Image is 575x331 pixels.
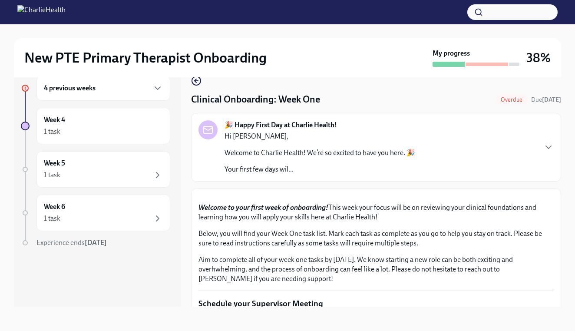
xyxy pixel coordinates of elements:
[542,96,561,103] strong: [DATE]
[198,255,554,284] p: Aim to complete all of your week one tasks by [DATE]. We know starting a new role can be both exc...
[44,115,65,125] h6: Week 4
[44,159,65,168] h6: Week 5
[44,214,60,223] div: 1 task
[225,148,415,158] p: Welcome to Charlie Health! We’re so excited to have you here. 🎉
[496,96,528,103] span: Overdue
[44,83,96,93] h6: 4 previous weeks
[225,165,415,174] p: Your first few days wil...
[191,93,320,106] h4: Clinical Onboarding: Week One
[21,195,170,231] a: Week 61 task
[36,76,170,101] div: 4 previous weeks
[36,238,107,247] span: Experience ends
[21,151,170,188] a: Week 51 task
[198,203,328,212] strong: Welcome to your first week of onboarding!
[225,132,415,141] p: Hi [PERSON_NAME],
[85,238,107,247] strong: [DATE]
[44,202,65,212] h6: Week 6
[44,170,60,180] div: 1 task
[531,96,561,104] span: September 20th, 2025 09:00
[433,49,470,58] strong: My progress
[21,108,170,144] a: Week 41 task
[198,229,554,248] p: Below, you will find your Week One task list. Mark each task as complete as you go to help you st...
[526,50,551,66] h3: 38%
[17,5,66,19] img: CharlieHealth
[531,96,561,103] span: Due
[225,120,337,130] strong: 🎉 Happy First Day at Charlie Health!
[198,203,554,222] p: This week your focus will be on reviewing your clinical foundations and learning how you will app...
[24,49,267,66] h2: New PTE Primary Therapist Onboarding
[44,127,60,136] div: 1 task
[198,298,554,309] p: Schedule your Supervisor Meeting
